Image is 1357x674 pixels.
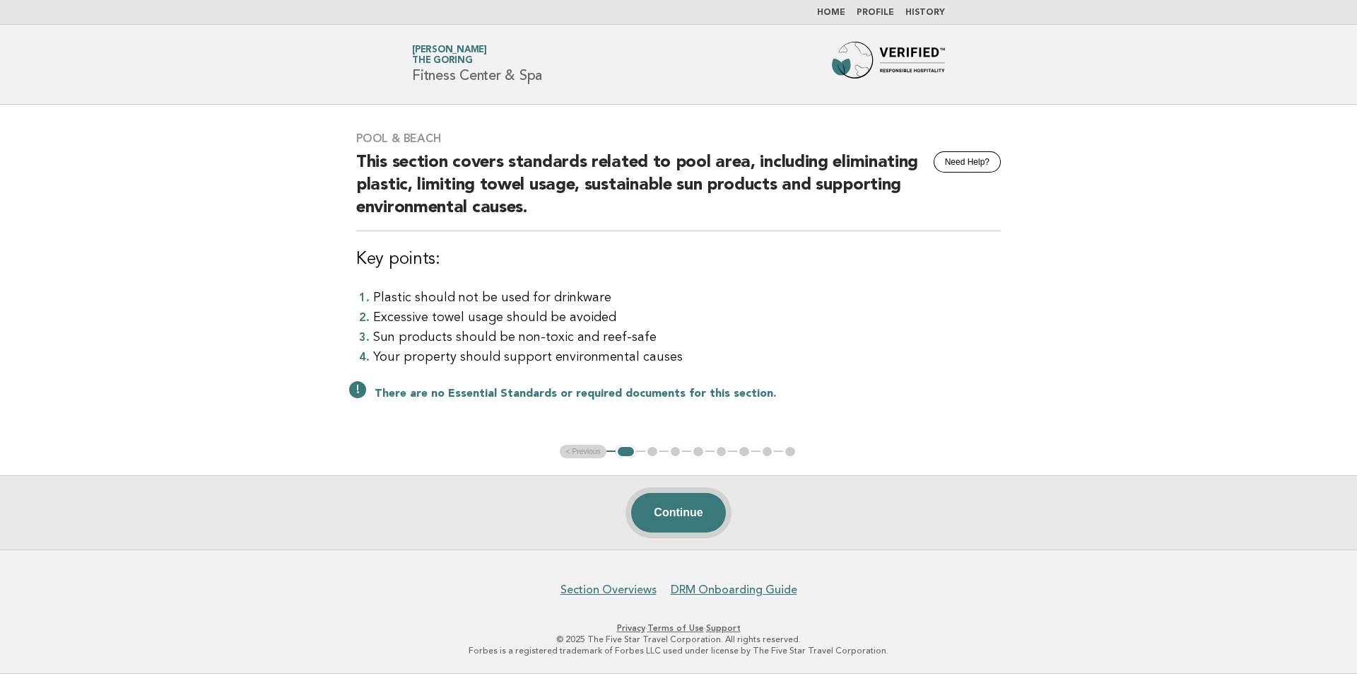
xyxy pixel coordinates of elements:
[706,623,741,633] a: Support
[857,8,894,17] a: Profile
[373,288,1001,308] li: Plastic should not be used for drinkware
[373,327,1001,347] li: Sun products should be non-toxic and reef-safe
[373,308,1001,327] li: Excessive towel usage should be avoided
[647,623,704,633] a: Terms of Use
[356,248,1001,271] h3: Key points:
[375,387,1001,401] p: There are no Essential Standards or required documents for this section.
[356,132,1001,146] h3: Pool & Beach
[832,42,945,87] img: Forbes Travel Guide
[412,57,473,66] span: The Goring
[246,622,1111,634] p: · ·
[934,151,1001,173] button: Need Help?
[356,151,1001,231] h2: This section covers standards related to pool area, including eliminating plastic, limiting towel...
[617,623,645,633] a: Privacy
[631,493,725,533] button: Continue
[671,583,797,597] a: DRM Onboarding Guide
[246,634,1111,645] p: © 2025 The Five Star Travel Corporation. All rights reserved.
[412,45,487,65] a: [PERSON_NAME]The Goring
[373,347,1001,367] li: Your property should support environmental causes
[246,645,1111,656] p: Forbes is a registered trademark of Forbes LLC used under license by The Five Star Travel Corpora...
[616,445,636,459] button: 1
[905,8,945,17] a: History
[560,583,657,597] a: Section Overviews
[817,8,845,17] a: Home
[412,46,542,83] h1: Fitness Center & Spa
